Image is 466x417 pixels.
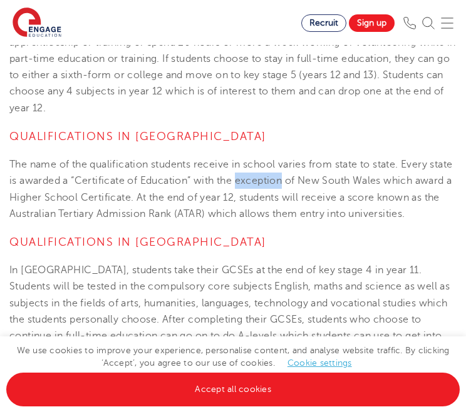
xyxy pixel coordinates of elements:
img: Engage Education [13,8,61,39]
span: We use cookies to improve your experience, personalise content, and analyse website traffic. By c... [6,346,460,394]
span: Recruit [309,18,338,28]
img: Search [422,17,435,29]
img: Mobile Menu [441,17,453,29]
p: In [GEOGRAPHIC_DATA], students take their GCSEs at the end of key stage 4 in year 11. Students wi... [9,262,457,361]
p: After completion of year 11, students have the option to stay in full-time education, start an ap... [9,18,457,116]
a: Sign up [349,14,395,32]
p: The name of the qualification students receive in school varies from state to state. Every state ... [9,156,457,222]
a: Accept all cookies [6,373,460,406]
a: Cookie settings [287,358,352,368]
h4: Qualifications in [GEOGRAPHIC_DATA] [9,129,457,144]
a: Recruit [301,14,346,32]
img: Phone [403,17,416,29]
h4: Qualifications in [GEOGRAPHIC_DATA] [9,234,457,249]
